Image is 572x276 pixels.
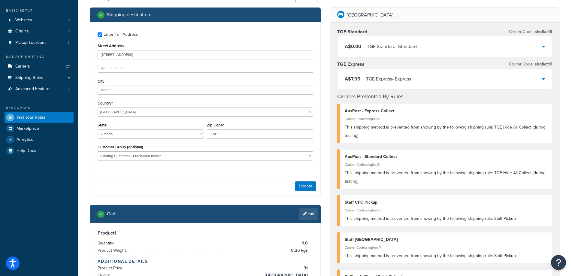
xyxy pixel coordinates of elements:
[5,123,74,134] a: Marketplace
[337,29,367,35] h3: TGE Standard
[345,115,548,123] div: Carrier Code: shqflat12
[345,206,548,214] div: Carrier Code: shqfree16
[345,198,548,207] div: Staff CFC Pickup
[98,247,128,253] span: Product Weight:
[98,123,107,127] label: State
[15,29,29,34] span: Origins
[345,253,516,259] span: This shipping method is prevented from showing by the following shipping rule: Staff Pickup
[5,105,74,111] div: Resources
[98,145,143,149] label: Customer Group (optional)
[345,243,548,252] div: Carrier Code: shqfree17
[5,26,74,37] a: Origins1
[98,32,102,37] input: Enter Full Address
[301,240,308,247] span: 1.0
[5,37,74,48] li: Pickup Locations
[509,28,552,36] p: Carrier Code:
[66,64,70,69] span: 27
[366,75,411,83] div: TGE Express - Express
[345,75,360,82] span: A$7.95
[345,43,361,50] span: A$0.00
[5,61,74,72] li: Carriers
[345,107,548,115] div: AusPost - Express Collect
[17,137,33,142] span: Analytics
[5,134,74,145] a: Analytics
[302,265,308,272] span: 31
[5,61,74,72] a: Carriers27
[345,170,546,184] span: This shipping method is prevented from showing by the following shipping rule: TGE Hide All Colle...
[98,230,313,236] h3: Product 1
[68,18,70,23] span: 1
[5,37,74,48] a: Pickup Locations2
[68,86,70,92] span: 2
[98,258,313,265] h4: Additional Details
[207,123,224,127] label: Zip Code*
[367,42,417,51] div: TGE Standard - Standard
[534,61,552,67] span: shqflat16
[107,12,151,17] h2: Shipping destination :
[347,11,393,19] p: [GEOGRAPHIC_DATA]
[345,124,546,139] span: This shipping method is prevented from showing by the following shipping rule: TGE Hide All Colle...
[5,15,74,26] li: Websites
[345,235,548,244] div: Staff [GEOGRAPHIC_DATA]
[5,83,74,95] li: Advanced Features
[98,79,104,83] label: City
[104,30,138,39] div: Enter Full Address
[337,61,365,67] h3: TGE Express
[98,265,125,271] span: Product Price:
[5,112,74,123] a: Test Your Rates
[551,255,566,270] button: Open Resource Center
[98,64,313,73] input: Apt., Suite, etc.
[15,18,32,23] span: Websites
[5,54,74,59] div: Manage Shipping
[17,126,39,131] span: Marketplace
[107,211,117,217] h2: Cart :
[15,64,30,69] span: Carriers
[17,115,45,120] span: Test Your Rates
[289,247,308,254] span: 0.25 kgs
[345,160,548,169] div: Carrier Code: shqflat13
[5,83,74,95] a: Advanced Features2
[534,29,552,35] span: shqflat15
[17,148,36,153] span: Help Docs
[5,72,74,83] a: Shipping Rules
[337,93,553,101] h4: Carriers Prevented By Rules
[5,26,74,37] li: Origins
[509,60,552,68] p: Carrier Code:
[15,75,43,80] span: Shipping Rules
[299,208,318,220] a: Edit
[5,15,74,26] a: Websites1
[68,40,70,45] span: 2
[68,29,70,34] span: 1
[15,40,47,45] span: Pickup Locations
[98,240,116,246] span: Quantity:
[98,44,124,48] label: Street Address
[5,8,74,13] div: Basic Setup
[5,145,74,156] a: Help Docs
[345,215,516,222] span: This shipping method is prevented from showing by the following shipping rule: Staff Pickup
[345,153,548,161] div: AusPost - Standard Collect
[295,181,316,191] button: Update
[98,101,113,105] label: Country*
[15,86,52,92] span: Advanced Features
